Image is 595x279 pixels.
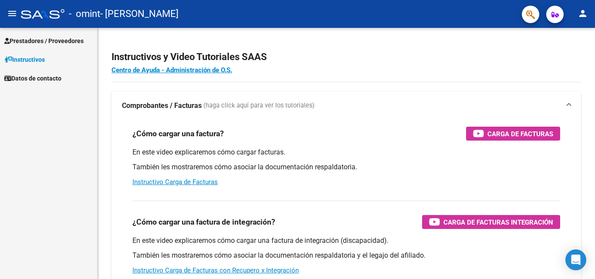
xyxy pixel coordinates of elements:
span: Carga de Facturas [487,128,553,139]
p: También les mostraremos cómo asociar la documentación respaldatoria y el legajo del afiliado. [132,251,560,260]
span: - omint [69,4,100,24]
span: Carga de Facturas Integración [443,217,553,228]
h3: ¿Cómo cargar una factura de integración? [132,216,275,228]
a: Instructivo Carga de Facturas [132,178,218,186]
span: Datos de contacto [4,74,61,83]
h2: Instructivos y Video Tutoriales SAAS [112,49,581,65]
span: - [PERSON_NAME] [100,4,179,24]
p: En este video explicaremos cómo cargar una factura de integración (discapacidad). [132,236,560,245]
a: Centro de Ayuda - Administración de O.S. [112,66,232,74]
mat-expansion-panel-header: Comprobantes / Facturas (haga click aquí para ver los tutoriales) [112,92,581,120]
button: Carga de Facturas [466,127,560,141]
strong: Comprobantes / Facturas [122,101,202,111]
mat-icon: person [578,8,588,19]
p: También les mostraremos cómo asociar la documentación respaldatoria. [132,162,560,172]
div: Open Intercom Messenger [565,249,586,270]
button: Carga de Facturas Integración [422,215,560,229]
span: Instructivos [4,55,45,64]
span: (haga click aquí para ver los tutoriales) [203,101,314,111]
p: En este video explicaremos cómo cargar facturas. [132,148,560,157]
a: Instructivo Carga de Facturas con Recupero x Integración [132,266,299,274]
h3: ¿Cómo cargar una factura? [132,128,224,140]
span: Prestadores / Proveedores [4,36,84,46]
mat-icon: menu [7,8,17,19]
